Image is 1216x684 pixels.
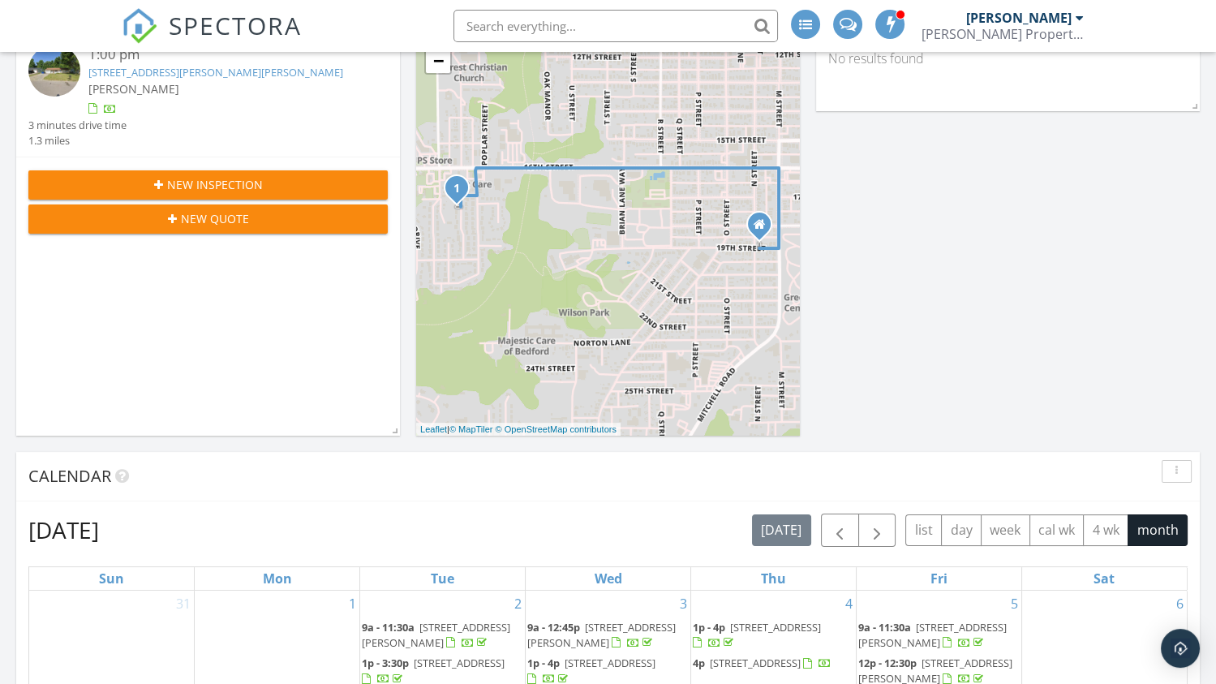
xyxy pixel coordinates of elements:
div: 1:00 pm [88,45,358,65]
span: Calendar [28,465,111,487]
a: Go to September 3, 2025 [677,591,690,617]
span: New Quote [181,210,249,227]
a: Leaflet [420,424,447,434]
span: New Inspection [167,176,263,193]
span: 9a - 12:45p [527,620,580,635]
div: No results found [816,37,1200,80]
button: Next month [858,514,896,547]
input: Search everything... [453,10,778,42]
button: 4 wk [1083,514,1128,546]
a: 9a - 11:30a [STREET_ADDRESS][PERSON_NAME] [858,618,1020,653]
a: 4p [STREET_ADDRESS] [693,656,831,670]
span: 1p - 3:30p [362,656,409,670]
button: cal wk [1029,514,1085,546]
a: Go to September 1, 2025 [346,591,359,617]
a: 9a - 12:45p [STREET_ADDRESS][PERSON_NAME] [527,618,689,653]
span: [STREET_ADDRESS] [730,620,821,635]
button: New Quote [28,204,388,234]
h2: [DATE] [28,514,99,546]
span: 12p - 12:30p [858,656,917,670]
div: Open Intercom Messenger [1161,629,1200,668]
a: 9a - 11:30a [STREET_ADDRESS][PERSON_NAME] [362,620,510,650]
span: 9a - 11:30a [858,620,911,635]
img: streetview [28,45,80,97]
img: The Best Home Inspection Software - Spectora [122,8,157,44]
a: [STREET_ADDRESS][PERSON_NAME][PERSON_NAME] [88,65,343,80]
button: day [941,514,982,546]
a: 1p - 4p [STREET_ADDRESS] [693,618,854,653]
button: Previous month [821,514,859,547]
a: 1:00 pm [STREET_ADDRESS][PERSON_NAME][PERSON_NAME] [PERSON_NAME] 3 minutes drive time 1.3 miles [28,45,388,148]
a: Go to September 4, 2025 [842,591,856,617]
a: Friday [927,567,951,590]
span: [STREET_ADDRESS][PERSON_NAME] [362,620,510,650]
a: Go to September 2, 2025 [511,591,525,617]
div: Bailey Property Inspections [922,26,1084,42]
div: [PERSON_NAME] [966,10,1072,26]
div: 1323 19th St, Bedford IN 47421 [759,224,769,234]
a: Go to September 5, 2025 [1008,591,1021,617]
a: Go to September 6, 2025 [1173,591,1187,617]
a: Thursday [758,567,789,590]
a: © MapTiler [449,424,493,434]
a: 9a - 11:30a [STREET_ADDRESS][PERSON_NAME] [858,620,1007,650]
div: 1709 Linwood Dr, Bedford, IN 47421 [457,187,466,197]
a: 9a - 12:45p [STREET_ADDRESS][PERSON_NAME] [527,620,676,650]
span: 9a - 11:30a [362,620,415,635]
a: Sunday [96,567,127,590]
div: 3 minutes drive time [28,118,127,133]
button: New Inspection [28,170,388,200]
span: [STREET_ADDRESS] [414,656,505,670]
button: list [905,514,942,546]
div: 1.3 miles [28,133,127,148]
a: Saturday [1090,567,1118,590]
i: 1 [453,183,460,195]
button: week [981,514,1030,546]
a: Tuesday [428,567,458,590]
span: SPECTORA [169,8,302,42]
span: [STREET_ADDRESS][PERSON_NAME] [858,620,1007,650]
span: [STREET_ADDRESS] [710,656,801,670]
button: [DATE] [752,514,811,546]
a: SPECTORA [122,22,302,56]
a: 1p - 4p [STREET_ADDRESS] [693,620,821,650]
a: Zoom out [426,49,450,73]
span: [STREET_ADDRESS][PERSON_NAME] [527,620,676,650]
span: [STREET_ADDRESS] [565,656,655,670]
a: Wednesday [591,567,625,590]
a: 9a - 11:30a [STREET_ADDRESS][PERSON_NAME] [362,618,523,653]
a: 4p [STREET_ADDRESS] [693,654,854,673]
span: 1p - 4p [527,656,560,670]
span: [PERSON_NAME] [88,81,179,97]
div: | [416,423,621,437]
button: month [1128,514,1188,546]
a: Monday [260,567,295,590]
a: © OpenStreetMap contributors [496,424,617,434]
a: Go to August 31, 2025 [173,591,194,617]
span: 1p - 4p [693,620,725,635]
span: 4p [693,656,705,670]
